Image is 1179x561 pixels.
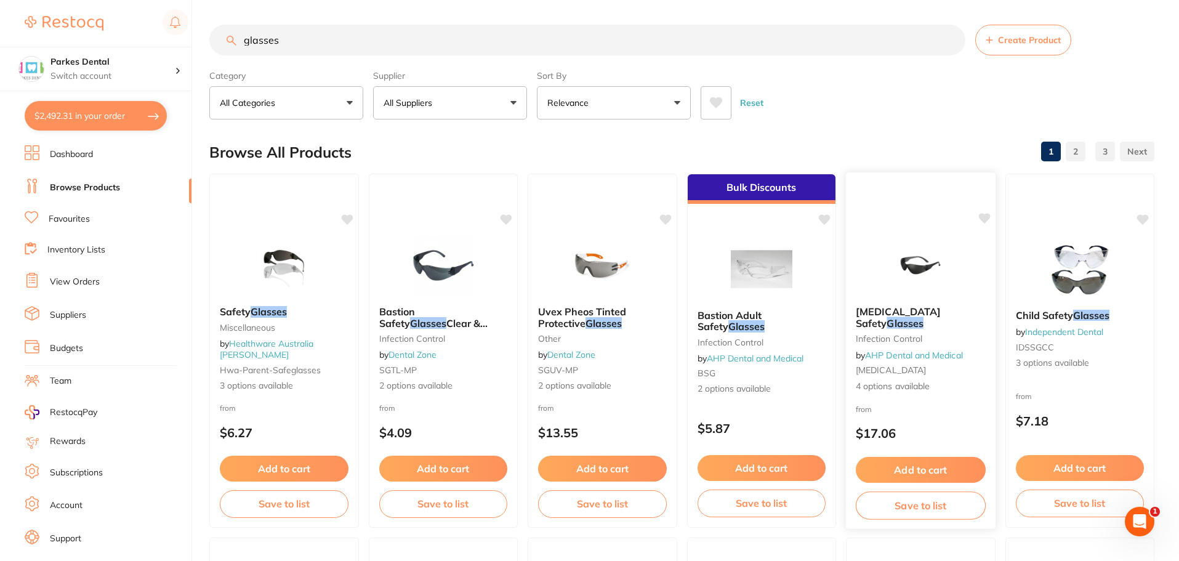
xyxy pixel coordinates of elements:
a: Inventory Lists [47,244,105,256]
span: BSG [698,368,715,379]
div: Bulk Discounts [688,174,836,204]
small: infection control [856,334,986,344]
a: 1 [1041,139,1061,164]
small: other [538,334,667,344]
img: Parkes Dental [19,57,44,81]
a: Independent Dental [1025,326,1103,337]
span: SGUV-MP [538,365,578,376]
a: Dental Zone [547,349,595,360]
em: Glasses [728,320,765,333]
label: Category [209,70,363,81]
a: Restocq Logo [25,9,103,38]
p: $17.06 [856,426,986,440]
button: Save to list [1016,490,1145,517]
span: Hwa-parent-safeglasses [220,365,321,376]
button: Save to list [220,490,348,517]
small: infection control [698,337,826,347]
span: Bastion Safety [379,305,415,329]
small: Infection Control [379,334,508,344]
span: from [538,403,554,413]
b: Bastion Adult Safety Glasses [698,310,826,333]
p: $13.55 [538,426,667,440]
span: Clear & Tinted [379,317,488,341]
span: 3 options available [1016,357,1145,369]
span: by [220,338,313,360]
b: Safety Glasses [220,306,348,317]
img: RestocqPay [25,405,39,419]
a: AHP Dental and Medical [865,349,963,360]
a: Dental Zone [388,349,437,360]
a: Rewards [50,435,86,448]
a: Support [50,533,81,545]
p: All Suppliers [384,97,437,109]
a: Suppliers [50,309,86,321]
button: Save to list [856,491,986,519]
a: Budgets [50,342,83,355]
p: $6.27 [220,426,348,440]
span: 4 options available [856,380,986,392]
span: by [379,349,437,360]
span: [MEDICAL_DATA] Safety [856,305,941,329]
em: Glasses [251,305,287,318]
a: Healthware Australia [PERSON_NAME] [220,338,313,360]
span: Child Safety [1016,309,1073,321]
span: from [379,403,395,413]
p: Switch account [50,70,175,83]
span: Uvex Pheos Tinted Protective [538,305,626,329]
span: Bastion Adult Safety [698,309,762,333]
img: Safety Glasses [244,235,324,296]
button: Create Product [975,25,1071,55]
button: All Categories [209,86,363,119]
button: Add to cart [1016,455,1145,481]
span: 2 options available [538,380,667,392]
img: Child Safety Glasses [1040,238,1120,300]
label: Supplier [373,70,527,81]
img: Bastion Adult Safety Glasses [722,238,802,300]
span: IDSSGCC [1016,342,1054,353]
p: $4.09 [379,426,508,440]
a: Browse Products [50,182,120,194]
span: 1 [1150,507,1160,517]
button: Add to cart [698,455,826,481]
span: SGTL-MP [379,365,417,376]
button: Add to cart [538,456,667,482]
button: Add to cart [220,456,348,482]
a: View Orders [50,276,100,288]
label: Sort By [537,70,691,81]
p: Relevance [547,97,594,109]
button: Reset [736,86,767,119]
a: Favourites [49,213,90,225]
iframe: Intercom live chat [1125,507,1154,536]
a: Subscriptions [50,467,103,479]
span: from [220,403,236,413]
a: AHP Dental and Medical [707,353,803,364]
img: ICU Safety Glasses [880,234,961,296]
button: $2,492.31 in your order [25,101,167,131]
span: Safety [220,305,251,318]
button: Add to cart [379,456,508,482]
p: $5.87 [698,421,826,435]
p: All Categories [220,97,280,109]
h4: Parkes Dental [50,56,175,68]
b: ICU Safety Glasses [856,306,986,329]
span: by [1016,326,1103,337]
img: Bastion Safety Glasses Clear & Tinted [403,235,483,296]
em: Glasses [1073,309,1109,321]
button: All Suppliers [373,86,527,119]
span: by [698,353,803,364]
b: Bastion Safety Glasses Clear & Tinted [379,306,508,329]
span: by [856,349,963,360]
button: Add to cart [856,457,986,483]
span: from [1016,392,1032,401]
a: 2 [1066,139,1085,164]
h2: Browse All Products [209,144,352,161]
a: Dashboard [50,148,93,161]
em: Glasses [585,317,622,329]
span: by [538,349,595,360]
button: Save to list [538,490,667,517]
span: 2 options available [698,383,826,395]
em: Glasses [887,317,923,329]
a: RestocqPay [25,405,97,419]
a: 3 [1095,139,1115,164]
img: Uvex Pheos Tinted Protective Glasses [562,235,642,296]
